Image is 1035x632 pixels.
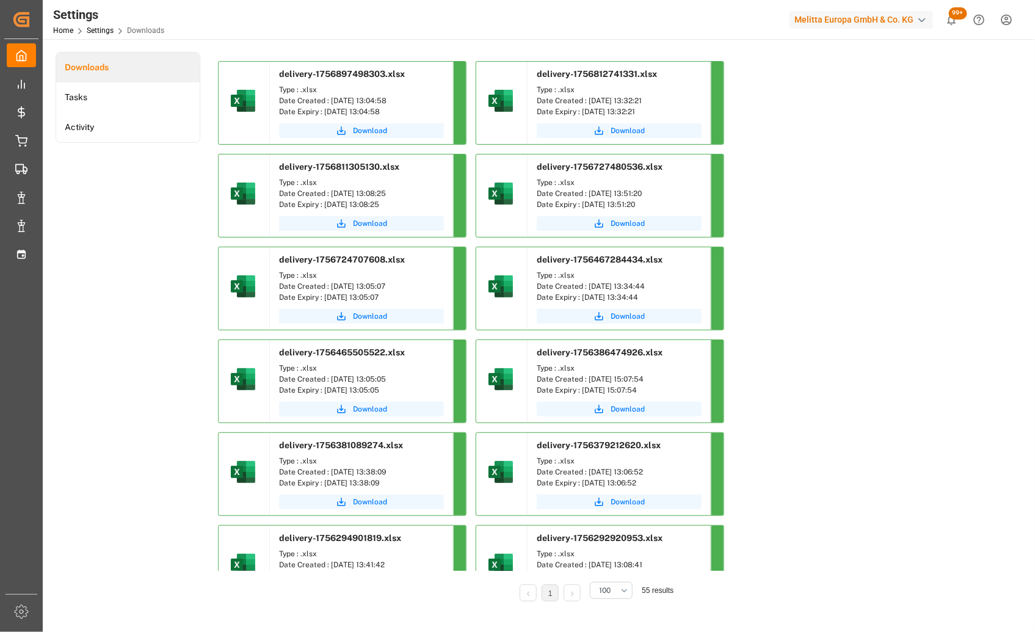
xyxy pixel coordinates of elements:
[279,255,405,264] span: delivery-1756724707608.xlsx
[279,559,444,570] div: Date Created : [DATE] 13:41:42
[537,363,702,374] div: Type : .xlsx
[279,385,444,396] div: Date Expiry : [DATE] 13:05:05
[228,457,258,487] img: microsoft-excel-2019--v1.png
[537,402,702,416] a: Download
[279,374,444,385] div: Date Created : [DATE] 13:05:05
[642,586,674,595] span: 55 results
[279,347,405,357] span: delivery-1756465505522.xlsx
[486,86,515,115] img: microsoft-excel-2019--v1.png
[537,123,702,138] button: Download
[56,53,200,82] a: Downloads
[537,216,702,231] button: Download
[611,404,645,415] span: Download
[279,162,399,172] span: delivery-1756811305130.xlsx
[537,188,702,199] div: Date Created : [DATE] 13:51:20
[353,496,387,507] span: Download
[611,496,645,507] span: Download
[537,456,702,467] div: Type : .xlsx
[537,255,663,264] span: delivery-1756467284434.xlsx
[228,272,258,301] img: microsoft-excel-2019--v1.png
[537,478,702,489] div: Date Expiry : [DATE] 13:06:52
[790,8,938,31] button: Melitta Europa GmbH & Co. KG
[542,584,559,601] li: 1
[537,559,702,570] div: Date Created : [DATE] 13:08:41
[537,281,702,292] div: Date Created : [DATE] 13:34:44
[564,584,581,601] li: Next Page
[537,467,702,478] div: Date Created : [DATE] 13:06:52
[228,550,258,579] img: microsoft-excel-2019--v1.png
[520,584,537,601] li: Previous Page
[279,467,444,478] div: Date Created : [DATE] 13:38:09
[279,548,444,559] div: Type : .xlsx
[537,199,702,210] div: Date Expiry : [DATE] 13:51:20
[279,533,401,543] span: delivery-1756294901819.xlsx
[537,309,702,324] button: Download
[279,270,444,281] div: Type : .xlsx
[279,440,403,450] span: delivery-1756381089274.xlsx
[537,69,657,79] span: delivery-1756812741331.xlsx
[599,585,611,596] span: 100
[279,456,444,467] div: Type : .xlsx
[279,478,444,489] div: Date Expiry : [DATE] 13:38:09
[279,363,444,374] div: Type : .xlsx
[537,570,702,581] div: Date Expiry : [DATE] 13:08:41
[537,270,702,281] div: Type : .xlsx
[486,272,515,301] img: microsoft-excel-2019--v1.png
[486,550,515,579] img: microsoft-excel-2019--v1.png
[611,311,645,322] span: Download
[279,84,444,95] div: Type : .xlsx
[537,533,663,543] span: delivery-1756292920953.xlsx
[537,385,702,396] div: Date Expiry : [DATE] 15:07:54
[949,7,967,20] span: 99+
[279,123,444,138] button: Download
[279,199,444,210] div: Date Expiry : [DATE] 13:08:25
[279,570,444,581] div: Date Expiry : [DATE] 13:41:42
[537,84,702,95] div: Type : .xlsx
[611,125,645,136] span: Download
[537,495,702,509] button: Download
[279,281,444,292] div: Date Created : [DATE] 13:05:07
[537,347,663,357] span: delivery-1756386474926.xlsx
[353,125,387,136] span: Download
[279,95,444,106] div: Date Created : [DATE] 13:04:58
[279,106,444,117] div: Date Expiry : [DATE] 13:04:58
[279,402,444,416] button: Download
[611,218,645,229] span: Download
[228,179,258,208] img: microsoft-excel-2019--v1.png
[228,365,258,394] img: microsoft-excel-2019--v1.png
[537,548,702,559] div: Type : .xlsx
[53,26,73,35] a: Home
[279,188,444,199] div: Date Created : [DATE] 13:08:25
[279,177,444,188] div: Type : .xlsx
[537,292,702,303] div: Date Expiry : [DATE] 13:34:44
[537,106,702,117] div: Date Expiry : [DATE] 13:32:21
[279,309,444,324] button: Download
[486,179,515,208] img: microsoft-excel-2019--v1.png
[486,365,515,394] img: microsoft-excel-2019--v1.png
[590,582,633,599] button: open menu
[279,292,444,303] div: Date Expiry : [DATE] 13:05:07
[279,495,444,509] button: Download
[87,26,114,35] a: Settings
[53,5,164,24] div: Settings
[56,112,200,142] a: Activity
[965,6,993,34] button: Help Center
[486,457,515,487] img: microsoft-excel-2019--v1.png
[537,440,661,450] span: delivery-1756379212620.xlsx
[279,216,444,231] button: Download
[353,311,387,322] span: Download
[56,82,200,112] a: Tasks
[537,177,702,188] div: Type : .xlsx
[790,11,933,29] div: Melitta Europa GmbH & Co. KG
